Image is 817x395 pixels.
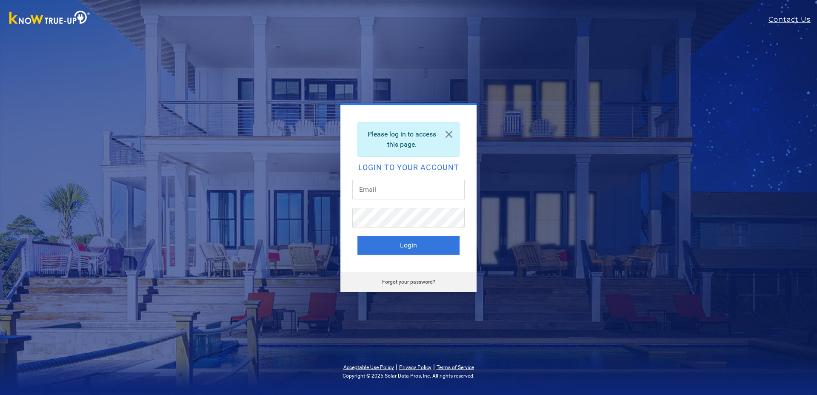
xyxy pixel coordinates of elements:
[433,363,435,371] span: |
[357,164,460,171] h2: Login to your account
[5,9,94,28] img: Know True-Up
[396,363,397,371] span: |
[357,236,460,255] button: Login
[439,122,459,146] a: Close
[399,364,431,370] a: Privacy Policy
[357,122,460,157] div: Please log in to access this page.
[768,14,817,25] a: Contact Us
[437,364,474,370] a: Terms of Service
[343,364,394,370] a: Acceptable Use Policy
[352,180,465,199] input: Email
[382,279,435,285] a: Forgot your password?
